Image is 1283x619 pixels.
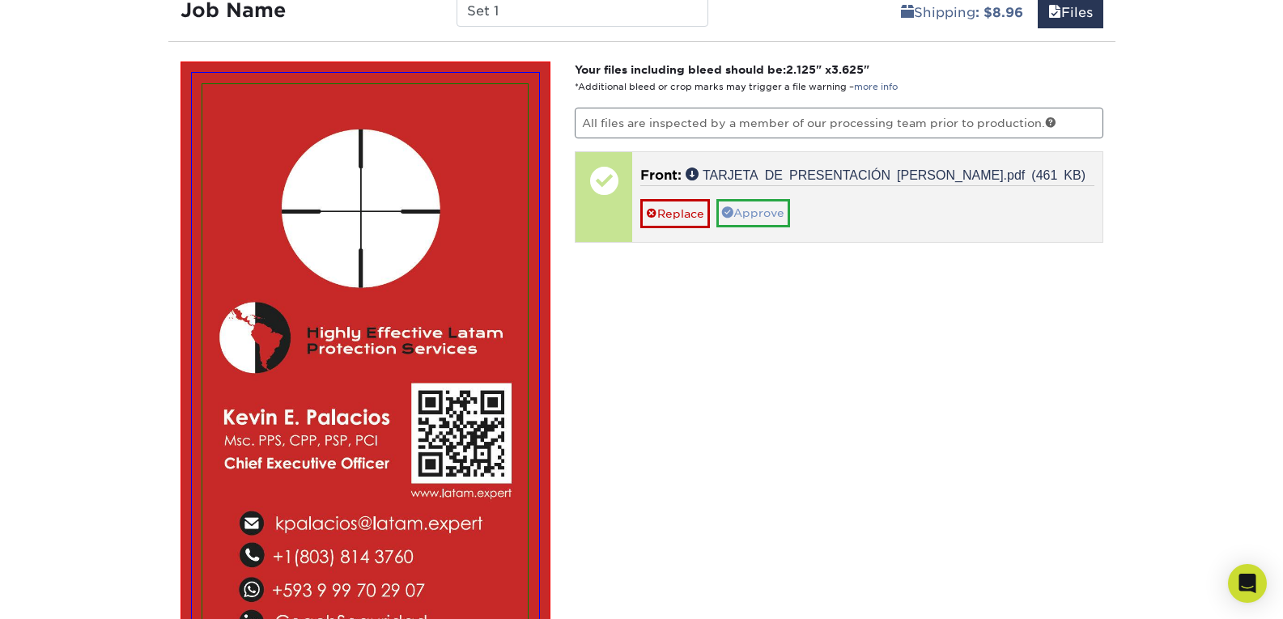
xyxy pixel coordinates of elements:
p: All files are inspected by a member of our processing team prior to production. [575,108,1103,138]
span: Front: [640,167,682,183]
b: : $8.96 [975,5,1023,20]
a: Replace [640,199,710,227]
span: 3.625 [831,63,864,76]
span: shipping [901,5,914,20]
div: Open Intercom Messenger [1228,564,1267,603]
strong: Your files including bleed should be: " x " [575,63,869,76]
a: Approve [716,199,790,227]
a: more info [854,82,898,92]
span: 2.125 [786,63,816,76]
span: files [1048,5,1061,20]
small: *Additional bleed or crop marks may trigger a file warning – [575,82,898,92]
a: TARJETA DE PRESENTACIÓN [PERSON_NAME].pdf (461 KB) [686,167,1085,180]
